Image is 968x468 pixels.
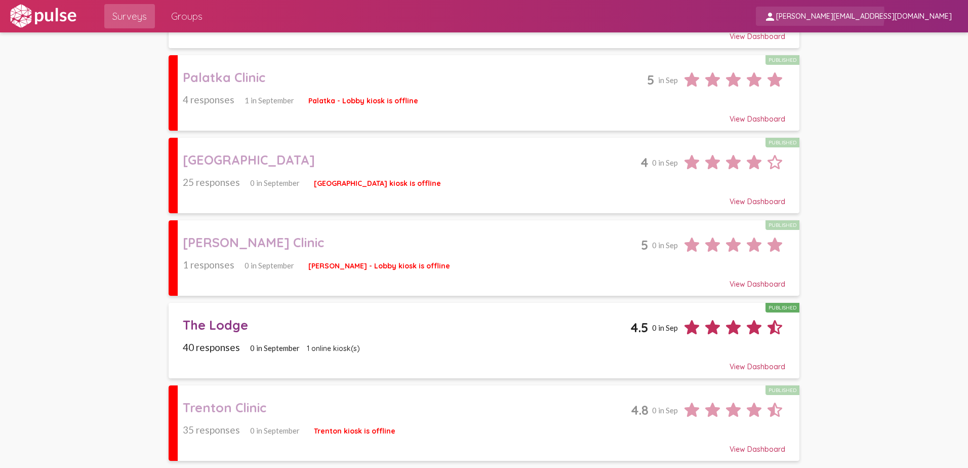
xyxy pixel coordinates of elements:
button: [PERSON_NAME][EMAIL_ADDRESS][DOMAIN_NAME] [756,7,960,25]
a: Trenton ClinicPublished4.80 in Sep35 responses0 in SeptemberTrenton kiosk is offlineView Dashboard [169,385,799,461]
span: in Sep [658,75,678,85]
span: 0 in Sep [652,241,678,250]
div: View Dashboard [183,105,786,124]
a: The LodgePublished4.50 in Sep40 responses0 in September1 online kiosk(s)View Dashboard [169,303,799,378]
div: View Dashboard [183,436,786,454]
span: 0 in September [250,343,300,353]
div: Palatka Clinic [183,69,648,85]
span: 25 responses [183,176,240,188]
span: 40 responses [183,341,240,353]
a: [GEOGRAPHIC_DATA]Published40 in Sep25 responses0 in September[GEOGRAPHIC_DATA] kiosk is offlineVi... [169,138,799,213]
span: 0 in September [250,178,300,187]
span: 4 responses [183,94,234,105]
span: [PERSON_NAME] - Lobby kiosk is offline [308,261,450,270]
a: Palatka ClinicPublished5in Sep4 responses1 in SeptemberPalatka - Lobby kiosk is offlineView Dashb... [169,55,799,131]
div: Published [765,138,799,147]
div: View Dashboard [183,270,786,289]
span: [PERSON_NAME][EMAIL_ADDRESS][DOMAIN_NAME] [776,12,952,21]
div: Trenton Clinic [183,400,631,415]
span: Surveys [112,7,147,25]
span: 0 in Sep [652,158,678,167]
span: 1 online kiosk(s) [307,344,360,353]
a: Groups [163,4,211,28]
mat-icon: person [764,11,776,23]
a: [PERSON_NAME] ClinicPublished50 in Sep1 responses0 in September[PERSON_NAME] - Lobby kiosk is off... [169,220,799,296]
span: 5 [647,72,655,88]
span: 35 responses [183,424,240,436]
span: 4.8 [631,402,649,418]
span: 0 in September [250,426,300,435]
div: Published [765,303,799,313]
div: Published [765,55,799,65]
div: Published [765,385,799,395]
a: Surveys [104,4,155,28]
span: Palatka - Lobby kiosk is offline [308,96,418,105]
div: The Lodge [183,317,631,333]
span: 5 [641,237,649,253]
div: [PERSON_NAME] Clinic [183,235,641,250]
div: View Dashboard [183,353,786,371]
div: Published [765,220,799,230]
span: Groups [171,7,203,25]
span: 4.5 [630,320,649,335]
span: 0 in Sep [652,323,678,332]
span: 1 in September [245,96,294,105]
div: View Dashboard [183,188,786,206]
span: [GEOGRAPHIC_DATA] kiosk is offline [314,179,441,188]
span: 0 in Sep [652,406,678,415]
span: 1 responses [183,259,234,270]
img: white-logo.svg [8,4,78,29]
span: Trenton kiosk is offline [314,426,395,436]
span: 4 [640,154,649,170]
span: 0 in September [245,261,294,270]
div: [GEOGRAPHIC_DATA] [183,152,641,168]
